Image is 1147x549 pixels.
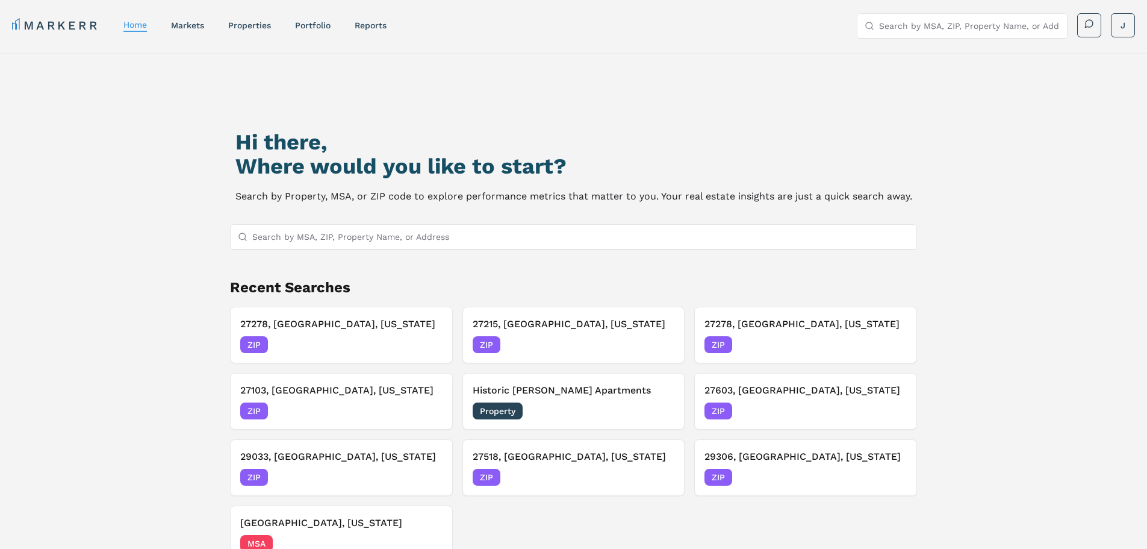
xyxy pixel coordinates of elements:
[295,20,331,30] a: Portfolio
[694,373,917,430] button: Remove 27603, Raleigh, North Carolina27603, [GEOGRAPHIC_DATA], [US_STATE]ZIP[DATE]
[704,317,907,331] h3: 27278, [GEOGRAPHIC_DATA], [US_STATE]
[704,336,732,353] span: ZIP
[473,469,500,486] span: ZIP
[12,17,99,34] a: MARKERR
[473,450,675,464] h3: 27518, [GEOGRAPHIC_DATA], [US_STATE]
[415,471,443,483] span: [DATE]
[1121,19,1125,31] span: J
[473,317,675,331] h3: 27215, [GEOGRAPHIC_DATA], [US_STATE]
[228,20,271,30] a: properties
[230,439,453,496] button: Remove 29033, Cayce, South Carolina29033, [GEOGRAPHIC_DATA], [US_STATE]ZIP[DATE]
[415,405,443,417] span: [DATE]
[240,317,443,331] h3: 27278, [GEOGRAPHIC_DATA], [US_STATE]
[462,373,685,430] button: Remove Historic Boylan ApartmentsHistoric [PERSON_NAME] ApartmentsProperty[DATE]
[704,450,907,464] h3: 29306, [GEOGRAPHIC_DATA], [US_STATE]
[704,469,732,486] span: ZIP
[647,405,674,417] span: [DATE]
[879,14,1060,38] input: Search by MSA, ZIP, Property Name, or Address
[235,188,912,205] p: Search by Property, MSA, or ZIP code to explore performance metrics that matter to you. Your real...
[240,403,268,419] span: ZIP
[462,439,685,496] button: Remove 27518, Cary, North Carolina27518, [GEOGRAPHIC_DATA], [US_STATE]ZIP[DATE]
[230,278,918,297] h2: Recent Searches
[240,469,268,486] span: ZIP
[880,405,907,417] span: [DATE]
[1111,13,1135,37] button: J
[171,20,204,30] a: markets
[647,471,674,483] span: [DATE]
[880,339,907,351] span: [DATE]
[473,336,500,353] span: ZIP
[252,225,910,249] input: Search by MSA, ZIP, Property Name, or Address
[473,383,675,398] h3: Historic [PERSON_NAME] Apartments
[240,336,268,353] span: ZIP
[473,403,523,419] span: Property
[230,307,453,363] button: Remove 27278, Hillsborough, North Carolina27278, [GEOGRAPHIC_DATA], [US_STATE]ZIP[DATE]
[704,383,907,398] h3: 27603, [GEOGRAPHIC_DATA], [US_STATE]
[240,516,443,530] h3: [GEOGRAPHIC_DATA], [US_STATE]
[694,439,917,496] button: Remove 29306, Spartanburg, South Carolina29306, [GEOGRAPHIC_DATA], [US_STATE]ZIP[DATE]
[704,403,732,419] span: ZIP
[230,373,453,430] button: Remove 27103, Winston-Salem, North Carolina27103, [GEOGRAPHIC_DATA], [US_STATE]ZIP[DATE]
[240,450,443,464] h3: 29033, [GEOGRAPHIC_DATA], [US_STATE]
[235,154,912,178] h2: Where would you like to start?
[462,307,685,363] button: Remove 27215, Burlington, North Carolina27215, [GEOGRAPHIC_DATA], [US_STATE]ZIP[DATE]
[415,339,443,351] span: [DATE]
[235,130,912,154] h1: Hi there,
[240,383,443,398] h3: 27103, [GEOGRAPHIC_DATA], [US_STATE]
[355,20,387,30] a: reports
[123,20,147,30] a: home
[880,471,907,483] span: [DATE]
[694,307,917,363] button: Remove 27278, Hillsborough, North Carolina27278, [GEOGRAPHIC_DATA], [US_STATE]ZIP[DATE]
[647,339,674,351] span: [DATE]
